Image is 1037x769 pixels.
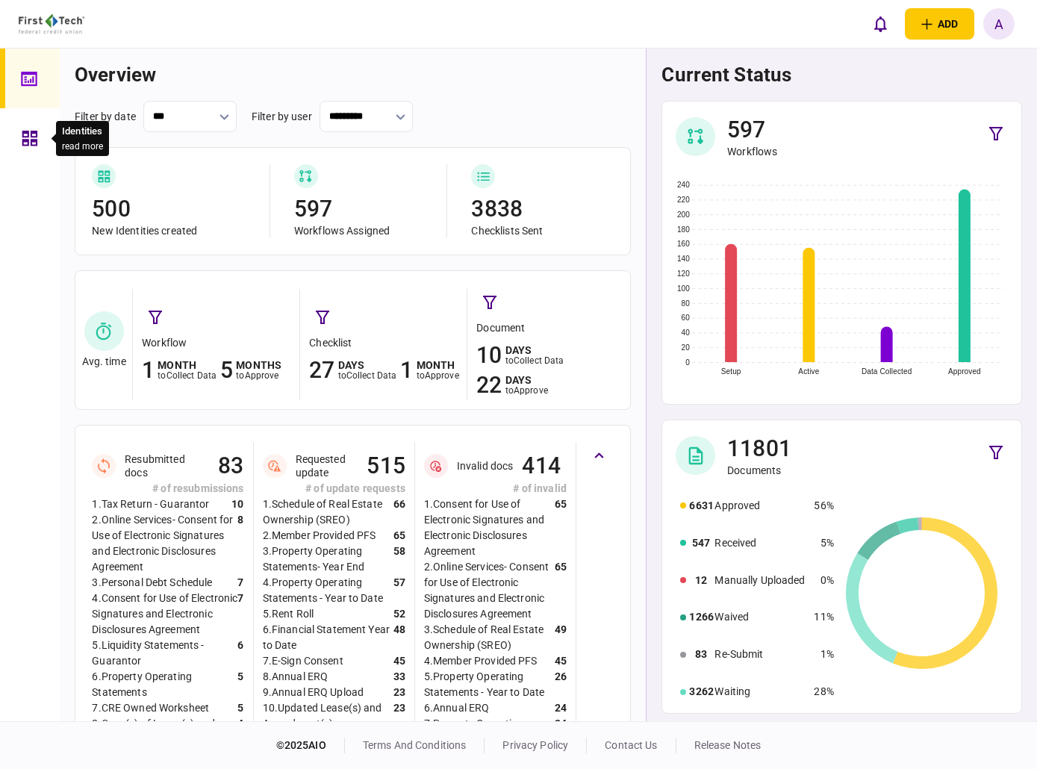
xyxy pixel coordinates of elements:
div: 24 [555,716,567,747]
div: 6 . Financial Statement Year to Date [263,622,393,653]
div: 7 [237,591,243,638]
div: 10 [476,340,502,370]
div: 83 [218,451,243,481]
div: 2 . Online Services- Consent for Use of Electronic Signatures and Electronic Disclosures Agreement [92,512,237,575]
text: 20 [682,343,691,352]
div: 3 . Personal Debt Schedule [92,575,212,591]
button: open adding identity options [905,8,974,40]
div: 1 . Tax Return - Guarantor [92,496,209,512]
div: to [338,370,397,381]
div: 4 [237,716,243,747]
div: workflow [142,335,292,351]
div: days [505,375,548,385]
div: 500 [92,194,259,224]
div: 5 . Rent Roll [263,606,314,622]
button: A [983,8,1015,40]
div: 2 . Member Provided PFS [263,528,376,544]
div: 1 . Schedule of Real Estate Ownership (SREO) [263,496,393,528]
span: approve [425,370,459,381]
div: # of resubmissions [92,481,243,496]
div: 1266 [689,609,713,625]
div: 6631 [689,498,713,514]
div: 22 [476,370,502,400]
div: Documents [727,464,791,477]
text: 160 [677,240,690,248]
div: 66 [393,496,405,528]
div: 414 [522,451,560,481]
div: 52 [393,606,405,622]
div: 45 [393,653,405,669]
div: 11% [814,609,833,625]
div: 8 . Copy(s) of Lease(s) and Amendment(s) [92,716,237,747]
span: approve [245,370,279,381]
div: 23 [393,700,405,732]
span: collect data [346,370,397,381]
button: read more [62,141,103,152]
div: 11801 [727,434,791,464]
div: document [476,320,626,336]
div: 8 . Annual ERQ [263,669,328,685]
div: Identities [62,124,103,139]
div: 10 . Updated Lease(s) and Amendment(s) [263,700,393,732]
div: Received [714,535,807,551]
div: 7 . Property Operating Statements- Year End [424,716,555,747]
div: New Identities created [92,224,259,237]
text: 220 [677,196,690,204]
div: 5 [237,700,243,716]
div: 5 . Property Operating Statements - Year to Date [424,669,555,700]
div: 0% [814,573,833,588]
div: 1 [400,355,413,385]
div: days [505,345,564,355]
div: 7 . E-Sign Consent [263,653,343,669]
text: 120 [677,270,690,278]
div: 5 [220,355,233,385]
div: 597 [727,115,777,145]
text: 60 [682,314,691,322]
div: Workflows Assigned [294,224,437,237]
div: 65 [555,559,567,622]
span: collect data [514,355,564,366]
div: to [158,370,217,381]
span: collect data [166,370,217,381]
div: days [338,360,397,370]
div: Invalid docs [457,459,514,473]
div: Waived [714,609,807,625]
div: 56% [814,498,833,514]
text: 180 [677,225,690,234]
div: 5% [814,535,833,551]
span: approve [514,385,548,396]
div: 597 [294,194,437,224]
div: month [158,360,217,370]
text: Data Collected [862,367,912,376]
div: 2 . Online Services- Consent for Use of Electronic Signatures and Electronic Disclosures Agreement [424,559,555,622]
text: Active [799,367,820,376]
div: 58 [393,544,405,575]
text: 100 [677,284,690,293]
div: 7 . CRE Owned Worksheet [92,700,209,716]
div: 3 . Property Operating Statements- Year End [263,544,393,575]
div: 1% [814,647,833,662]
div: © 2025 AIO [276,738,345,753]
h1: current status [661,63,1022,86]
div: 27 [309,355,334,385]
div: 4 . Member Provided PFS [424,653,538,669]
div: 10 [231,496,243,512]
div: Re-Submit [714,647,807,662]
div: months [236,360,281,370]
a: release notes [694,739,762,751]
div: Resubmitted docs [125,452,209,479]
button: open notifications list [865,8,896,40]
div: 3262 [689,684,713,700]
div: Waiting [714,684,807,700]
div: Checklists Sent [471,224,614,237]
text: 0 [686,358,691,367]
div: 65 [393,528,405,544]
div: 5 [237,669,243,700]
h1: overview [75,63,631,86]
a: terms and conditions [363,739,467,751]
div: Avg. time [82,355,126,368]
div: to [236,370,281,381]
text: Approved [948,367,981,376]
div: 4 . Consent for Use of Electronic Signatures and Electronic Disclosures Agreement [92,591,237,638]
